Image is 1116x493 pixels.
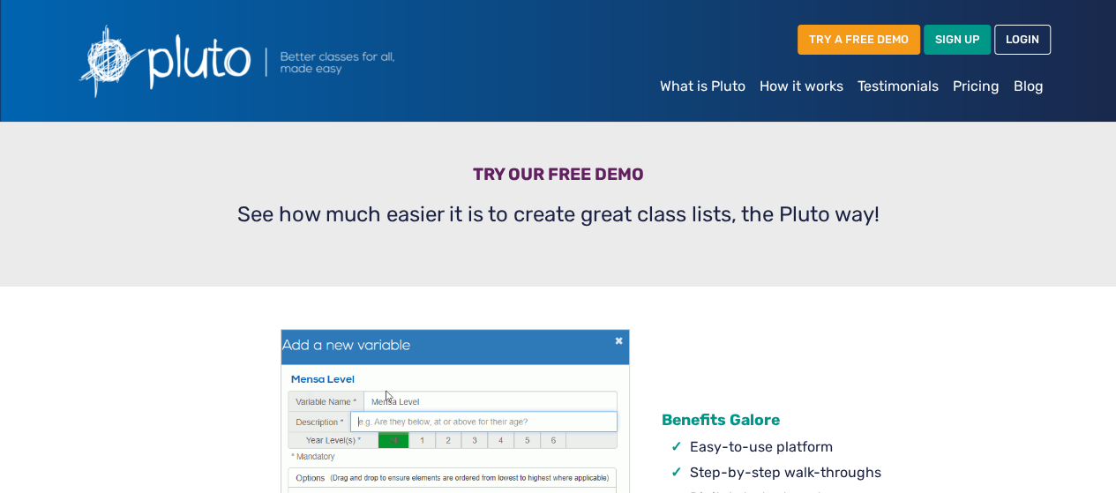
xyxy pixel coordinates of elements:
[850,69,946,104] a: Testimonials
[924,25,991,54] a: SIGN UP
[66,14,490,108] img: Pluto logo with the text Better classes for all, made easy
[77,198,1040,230] p: See how much easier it is to create great class lists, the Pluto way!
[690,437,899,458] li: Easy-to-use platform
[653,69,753,104] a: What is Pluto
[1007,69,1051,104] a: Blog
[994,25,1051,54] a: LOGIN
[690,462,899,483] li: Step-by-step walk-throughs
[946,69,1007,104] a: Pricing
[77,164,1040,191] h3: Try our free demo
[662,411,899,430] h4: Benefits Galore
[753,69,850,104] a: How it works
[798,25,920,54] a: TRY A FREE DEMO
